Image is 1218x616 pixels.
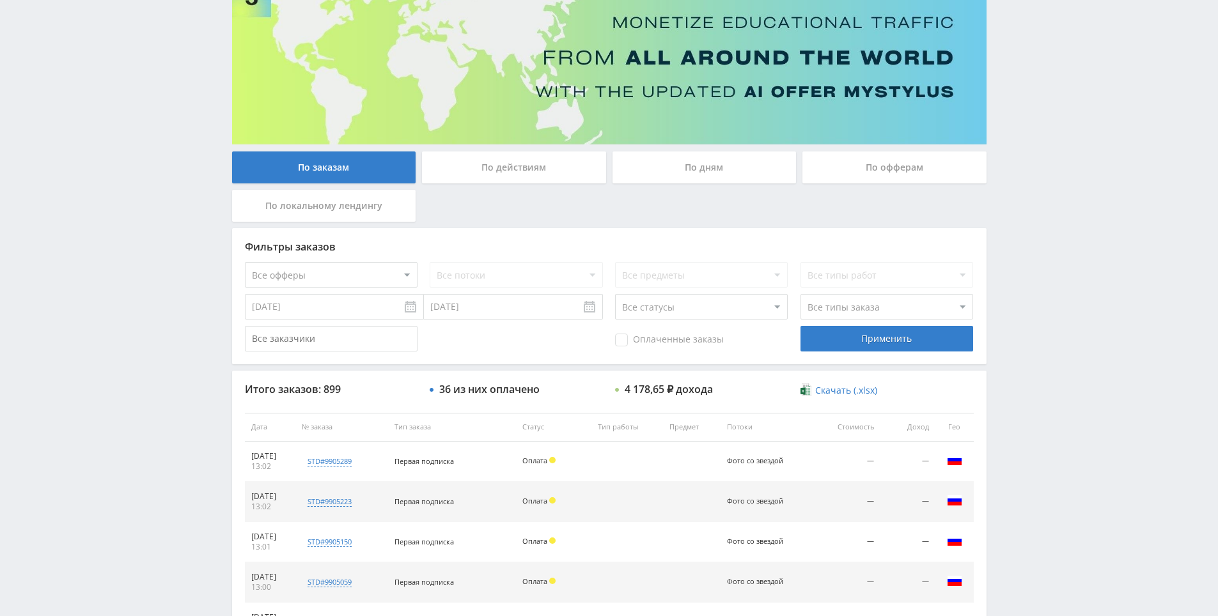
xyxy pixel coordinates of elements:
[522,576,547,586] span: Оплата
[308,577,352,587] div: std#9905059
[549,457,556,463] span: Холд
[394,497,454,506] span: Первая подписка
[880,442,935,482] td: —
[947,493,962,508] img: rus.png
[394,456,454,466] span: Первая подписка
[814,442,880,482] td: —
[727,497,785,505] div: Фото со звездой
[549,537,556,544] span: Холд
[800,326,973,351] div: Применить
[308,497,352,507] div: std#9905223
[251,451,290,461] div: [DATE]
[880,522,935,562] td: —
[935,413,974,442] th: Гео
[394,577,454,587] span: Первая подписка
[251,532,290,542] div: [DATE]
[802,151,987,183] div: По офферам
[727,578,785,586] div: Фото со звездой
[251,572,290,582] div: [DATE]
[947,452,962,468] img: rus.png
[727,537,785,546] div: Фото со звездой
[814,522,880,562] td: —
[251,461,290,472] div: 13:02
[800,383,811,396] img: xlsx
[439,383,540,395] div: 36 из них оплачено
[251,582,290,592] div: 13:00
[245,383,418,395] div: Итого заказов: 899
[591,413,663,442] th: Тип работы
[245,241,974,252] div: Фильтры заказов
[814,562,880,603] td: —
[880,562,935,603] td: —
[727,457,785,465] div: Фото со звездой
[663,413,720,442] th: Предмет
[947,533,962,548] img: rus.png
[880,482,935,522] td: —
[522,456,547,465] span: Оплата
[245,413,296,442] th: Дата
[422,151,606,183] div: По действиям
[308,456,352,466] div: std#9905289
[516,413,591,442] th: Статус
[549,497,556,504] span: Холд
[615,334,724,346] span: Оплаченные заказы
[232,190,416,222] div: По локальному лендингу
[815,385,877,396] span: Скачать (.xlsx)
[549,578,556,584] span: Холд
[394,537,454,546] span: Первая подписка
[251,502,290,512] div: 13:02
[522,536,547,546] span: Оплата
[800,384,877,397] a: Скачать (.xlsx)
[251,491,290,502] div: [DATE]
[613,151,797,183] div: По дням
[880,413,935,442] th: Доход
[947,573,962,589] img: rus.png
[721,413,814,442] th: Потоки
[814,482,880,522] td: —
[232,151,416,183] div: По заказам
[245,326,418,351] input: Все заказчики
[814,413,880,442] th: Стоимость
[295,413,388,442] th: № заказа
[522,496,547,505] span: Оплата
[251,542,290,552] div: 13:01
[625,383,713,395] div: 4 178,65 ₽ дохода
[388,413,516,442] th: Тип заказа
[308,537,352,547] div: std#9905150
